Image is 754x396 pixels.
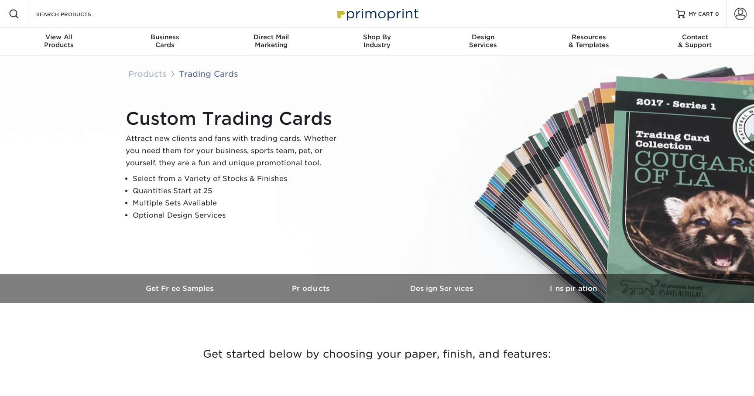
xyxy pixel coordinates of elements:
a: Products [128,69,167,79]
span: 0 [715,11,719,17]
div: Services [430,33,536,49]
h3: Get started below by choosing your paper, finish, and features: [122,335,632,374]
a: Resources& Templates [536,28,642,56]
li: Multiple Sets Available [133,197,344,209]
span: View All [6,33,112,41]
p: Attract new clients and fans with trading cards. Whether you need them for your business, sports ... [126,133,344,169]
div: & Templates [536,33,642,49]
input: SEARCH PRODUCTS..... [35,9,120,19]
span: Direct Mail [218,33,324,41]
img: Primoprint [333,4,421,23]
a: Get Free Samples [115,274,246,303]
a: View AllProducts [6,28,112,56]
li: Optional Design Services [133,209,344,222]
div: Cards [112,33,218,49]
div: & Support [642,33,748,49]
a: Shop ByIndustry [324,28,430,56]
h3: Inspiration [508,284,639,293]
h3: Design Services [377,284,508,293]
span: Shop By [324,33,430,41]
div: Marketing [218,33,324,49]
a: DesignServices [430,28,536,56]
h1: Custom Trading Cards [126,108,344,129]
span: MY CART [689,10,713,18]
div: Industry [324,33,430,49]
li: Quantities Start at 25 [133,185,344,197]
h3: Products [246,284,377,293]
h3: Get Free Samples [115,284,246,293]
a: Products [246,274,377,303]
span: Business [112,33,218,41]
a: Direct MailMarketing [218,28,324,56]
a: Contact& Support [642,28,748,56]
a: Design Services [377,274,508,303]
span: Resources [536,33,642,41]
a: Trading Cards [179,69,238,79]
a: Inspiration [508,274,639,303]
li: Select from a Variety of Stocks & Finishes [133,173,344,185]
span: Contact [642,33,748,41]
span: Design [430,33,536,41]
div: Products [6,33,112,49]
a: BusinessCards [112,28,218,56]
